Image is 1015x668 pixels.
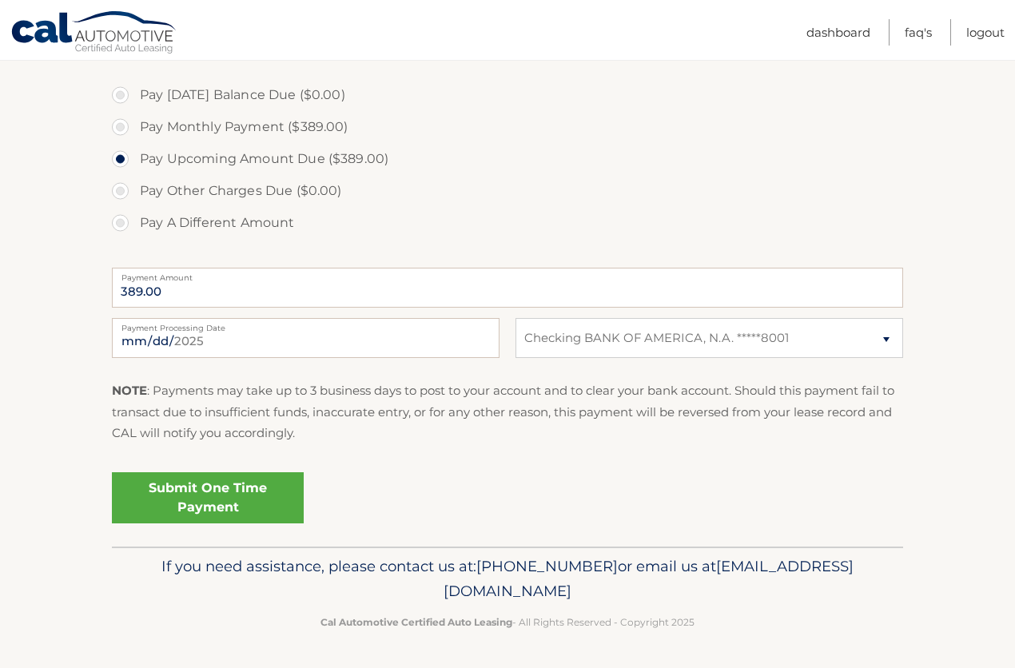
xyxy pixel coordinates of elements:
a: Dashboard [806,19,870,46]
label: Pay [DATE] Balance Due ($0.00) [112,79,903,111]
span: [PHONE_NUMBER] [476,557,618,575]
label: Payment Amount [112,268,903,280]
p: - All Rights Reserved - Copyright 2025 [122,614,893,630]
p: If you need assistance, please contact us at: or email us at [122,554,893,605]
input: Payment Date [112,318,500,358]
a: FAQ's [905,19,932,46]
label: Pay Upcoming Amount Due ($389.00) [112,143,903,175]
a: Cal Automotive [10,10,178,57]
label: Payment Processing Date [112,318,500,331]
strong: NOTE [112,383,147,398]
strong: Cal Automotive Certified Auto Leasing [320,616,512,628]
a: Logout [966,19,1005,46]
a: Submit One Time Payment [112,472,304,523]
label: Pay Other Charges Due ($0.00) [112,175,903,207]
p: : Payments may take up to 3 business days to post to your account and to clear your bank account.... [112,380,903,443]
label: Pay A Different Amount [112,207,903,239]
input: Payment Amount [112,268,903,308]
label: Pay Monthly Payment ($389.00) [112,111,903,143]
